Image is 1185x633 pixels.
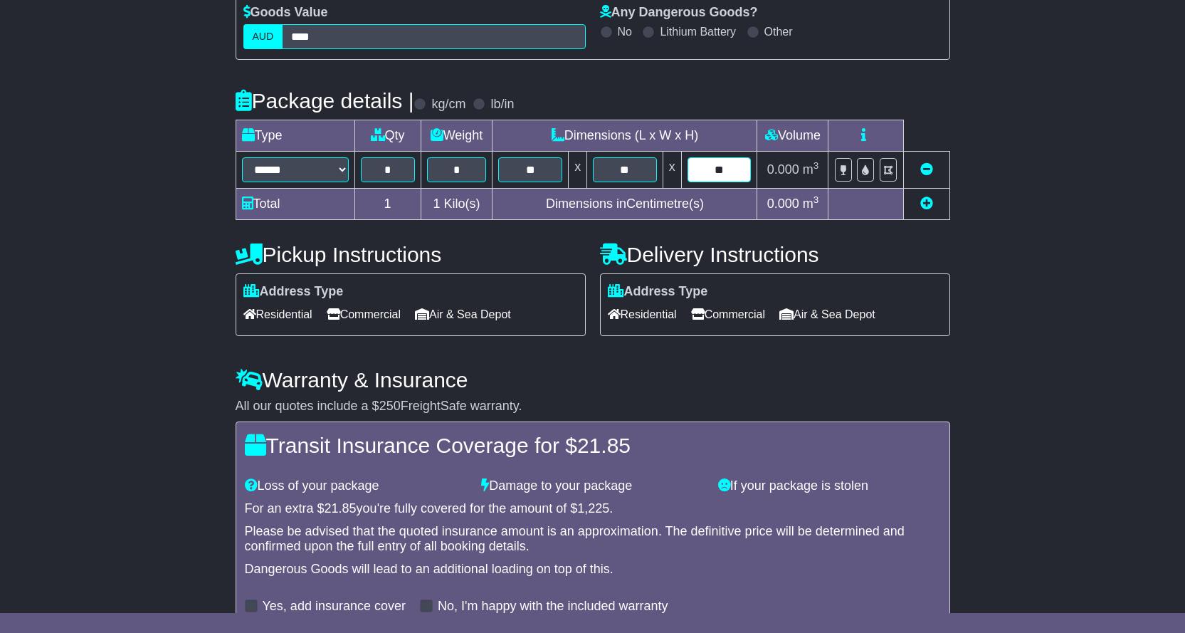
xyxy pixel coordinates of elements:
span: Air & Sea Depot [779,303,875,325]
span: 1 [433,197,440,211]
td: x [663,152,681,189]
sup: 3 [813,160,819,171]
span: 0.000 [767,197,799,211]
span: 1,225 [577,501,609,516]
label: No [618,25,632,38]
label: Yes, add insurance cover [263,599,406,614]
span: m [803,197,819,211]
span: 21.85 [577,434,631,457]
div: Dangerous Goods will lead to an additional loading on top of this. [245,562,941,577]
span: m [803,162,819,177]
td: Volume [757,120,828,152]
td: Dimensions (L x W x H) [493,120,757,152]
label: AUD [243,24,283,49]
label: Lithium Battery [660,25,736,38]
span: Air & Sea Depot [415,303,511,325]
div: Damage to your package [474,478,711,494]
span: 0.000 [767,162,799,177]
h4: Package details | [236,89,414,113]
span: Commercial [691,303,765,325]
td: Kilo(s) [421,189,493,220]
td: Qty [354,120,421,152]
sup: 3 [813,194,819,205]
span: 250 [379,399,401,413]
td: x [569,152,587,189]
div: If your package is stolen [711,478,948,494]
a: Add new item [920,197,933,211]
div: Loss of your package [238,478,475,494]
div: All our quotes include a $ FreightSafe warranty. [236,399,950,414]
h4: Warranty & Insurance [236,368,950,392]
label: Address Type [608,284,708,300]
span: Residential [608,303,677,325]
h4: Delivery Instructions [600,243,950,266]
label: Any Dangerous Goods? [600,5,758,21]
h4: Pickup Instructions [236,243,586,266]
label: kg/cm [431,97,465,113]
label: Goods Value [243,5,328,21]
label: lb/in [490,97,514,113]
div: For an extra $ you're fully covered for the amount of $ . [245,501,941,517]
label: Address Type [243,284,344,300]
td: 1 [354,189,421,220]
label: Other [764,25,793,38]
span: Commercial [327,303,401,325]
td: Weight [421,120,493,152]
span: 21.85 [325,501,357,516]
label: No, I'm happy with the included warranty [438,599,668,614]
span: Residential [243,303,312,325]
td: Dimensions in Centimetre(s) [493,189,757,220]
td: Type [236,120,354,152]
h4: Transit Insurance Coverage for $ [245,434,941,457]
div: Please be advised that the quoted insurance amount is an approximation. The definitive price will... [245,524,941,555]
td: Total [236,189,354,220]
a: Remove this item [920,162,933,177]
